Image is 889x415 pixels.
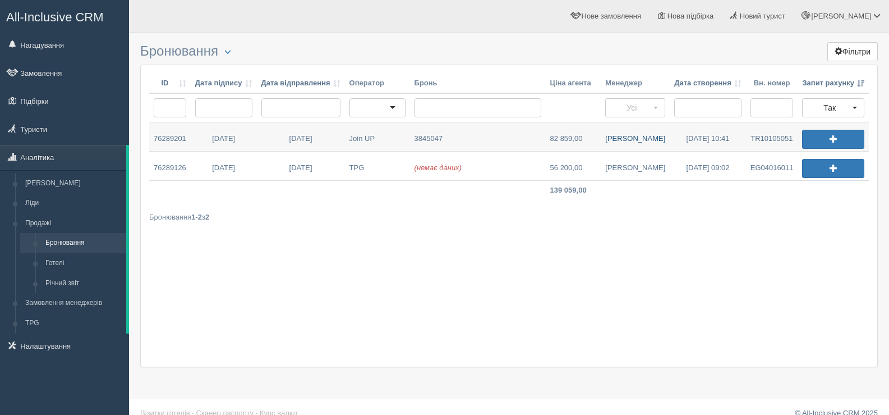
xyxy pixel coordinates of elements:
b: 1-2 [191,213,202,221]
a: Запит рахунку [802,78,864,89]
a: TR10105051 [746,122,798,151]
h3: Бронювання [140,44,878,59]
a: Дата підпису [195,78,252,89]
a: 82 859,00 [546,122,600,151]
b: 2 [205,213,209,221]
div: Бронювання з [149,212,869,222]
th: Менеджер [601,74,670,94]
a: [PERSON_NAME] [601,152,670,180]
span: Усі [612,102,651,113]
span: All-Inclusive CRM [6,10,104,24]
th: Оператор [345,74,410,94]
span: (немає даних) [414,163,462,172]
a: Join UP [345,122,408,151]
a: All-Inclusive CRM [1,1,128,31]
th: Бронь [410,74,546,94]
a: [PERSON_NAME] [601,122,670,151]
a: Бронювання [40,233,126,253]
span: Новий турист [740,12,785,20]
a: EG04016011 [746,152,798,180]
th: Вн. номер [746,74,798,94]
a: 76289201 [149,122,191,151]
a: Продажі [20,213,126,234]
a: [DATE] 09:02 [670,152,746,180]
a: Ліди [20,193,126,213]
a: Дата створення [674,78,741,89]
a: (немає даних) [410,152,546,180]
a: TPG [345,152,410,180]
a: Замовлення менеджерів [20,293,126,313]
span: Нове замовлення [582,12,641,20]
a: Дата відправлення [261,78,340,89]
a: 56 200,00 [546,152,601,180]
a: [PERSON_NAME] [20,174,126,194]
a: [DATE] [191,122,257,151]
a: [DATE] [191,152,257,180]
th: Ціна агента [546,74,601,94]
button: Фільтри [827,42,878,61]
a: Річний звіт [40,273,126,294]
a: [DATE] 10:41 [670,122,746,151]
a: 3845047 [410,122,546,151]
span: Нова підбірка [667,12,714,20]
span: [PERSON_NAME] [811,12,871,20]
span: Так [809,102,850,113]
a: 76289126 [149,152,191,180]
a: [DATE] [257,152,345,180]
button: Так [802,98,864,117]
a: ID [154,78,186,89]
a: TPG [20,313,126,334]
td: 139 059,00 [546,181,601,200]
a: [DATE] [257,122,345,151]
a: Готелі [40,253,126,273]
button: Усі [605,98,665,117]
